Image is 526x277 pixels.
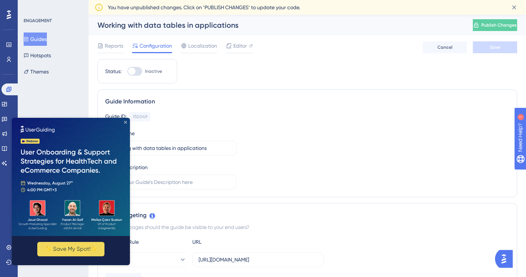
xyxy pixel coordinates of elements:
button: ✨ Save My Spot!✨ [25,124,93,138]
span: Publish Changes [481,22,517,28]
button: equals [105,252,186,267]
div: Guide ID: [105,112,127,122]
div: Status: [105,67,121,76]
div: Page Targeting [105,211,509,220]
button: Guides [24,33,47,46]
span: Save [490,44,500,50]
span: Localization [188,41,217,50]
div: URL [192,237,274,246]
input: Type your Guide’s Name here [111,144,230,152]
input: yourwebsite.com/path [199,256,317,264]
div: 150049 [133,114,147,120]
button: Publish Changes [473,19,517,31]
div: On which pages should the guide be visible to your end users? [105,223,509,232]
div: Working with data tables in applications [97,20,454,30]
span: Editor [233,41,247,50]
div: Choose A Rule [105,237,186,246]
span: Inactive [145,68,162,74]
span: You have unpublished changes. Click on ‘PUBLISH CHANGES’ to update your code. [108,3,300,12]
div: Close Preview [112,3,115,6]
button: Themes [24,65,49,78]
button: Save [473,41,517,53]
div: Guide Information [105,97,509,106]
iframe: UserGuiding AI Assistant Launcher [495,248,517,270]
span: Configuration [140,41,172,50]
button: Cancel [423,41,467,53]
input: Type your Guide’s Description here [111,178,230,186]
div: ENGAGEMENT [24,18,52,24]
span: Need Help? [17,2,46,11]
div: 1 [51,4,54,10]
span: Cancel [437,44,453,50]
span: Reports [105,41,123,50]
button: Hotspots [24,49,51,62]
